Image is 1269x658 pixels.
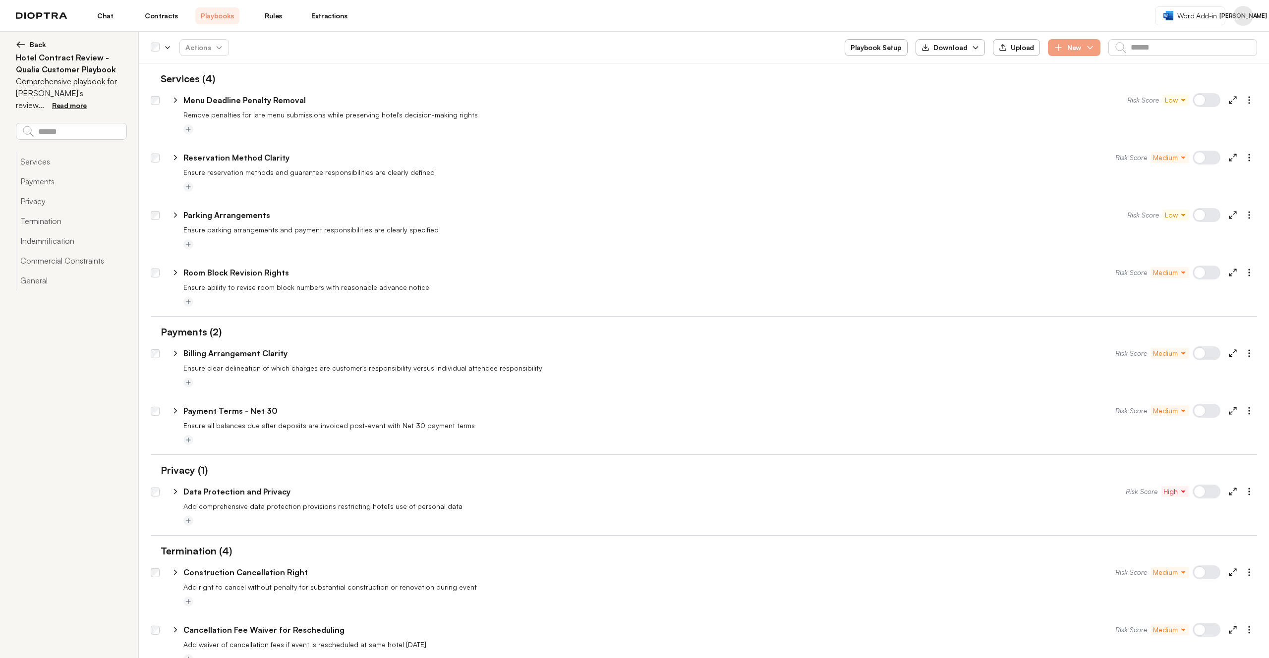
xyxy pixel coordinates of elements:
[1115,153,1147,163] span: Risk Score
[151,463,208,478] h1: Privacy (1)
[1115,348,1147,358] span: Risk Score
[1151,152,1189,163] button: Medium
[183,421,1257,431] p: Ensure all balances due after deposits are invoiced post-event with Net 30 payment terms
[916,39,985,56] button: Download
[16,231,126,251] button: Indemnification
[183,267,289,278] p: Room Block Revision Rights
[1151,624,1189,635] button: Medium
[1115,406,1147,416] span: Risk Score
[1115,625,1147,635] span: Risk Score
[1177,11,1217,21] span: Word Add-in
[16,191,126,211] button: Privacy
[183,516,193,526] button: Add tag
[16,271,126,290] button: General
[183,152,289,164] p: Reservation Method Clarity
[183,582,1257,592] p: Add right to cancel without penalty for substantial construction or renovation during event
[183,124,193,134] button: Add tag
[845,39,908,56] button: Playbook Setup
[83,7,127,24] a: Chat
[1233,6,1253,26] div: Jacques Arnoux
[183,182,193,192] button: Add tag
[1165,210,1187,220] span: Low
[179,39,229,56] button: Actions
[16,152,126,171] button: Services
[151,544,232,558] h1: Termination (4)
[1151,405,1189,416] button: Medium
[151,71,215,86] h1: Services (4)
[183,209,270,221] p: Parking Arrangements
[151,43,160,52] div: Select all
[183,378,193,387] button: Add tag
[1163,210,1189,220] button: Low
[183,167,1257,177] p: Ensure reservation methods and guarantee responsibilities are clearly defined
[999,43,1034,52] div: Upload
[1151,567,1189,578] button: Medium
[52,101,87,110] span: Read more
[195,7,239,24] a: Playbooks
[16,52,126,75] h2: Hotel Contract Review - Qualia Customer Playbook
[38,100,44,110] span: ...
[183,225,1257,235] p: Ensure parking arrangements and payment responsibilities are clearly specified
[151,325,222,339] h1: Payments (2)
[183,110,1257,120] p: Remove penalties for late menu submissions while preserving hotel's decision-making rights
[16,12,67,19] img: logo
[183,94,306,106] p: Menu Deadline Penalty Removal
[16,171,126,191] button: Payments
[1233,6,1253,26] button: Profile menu
[1153,153,1187,163] span: Medium
[1153,625,1187,635] span: Medium
[16,211,126,231] button: Termination
[183,282,1257,292] p: Ensure ability to revise room block numbers with reasonable advance notice
[183,239,193,249] button: Add tag
[16,75,126,111] p: Comprehensive playbook for [PERSON_NAME]'s review
[1153,348,1187,358] span: Medium
[1153,406,1187,416] span: Medium
[1163,487,1187,496] span: High
[993,39,1040,56] button: Upload
[1151,348,1189,359] button: Medium
[1219,12,1267,20] span: [PERSON_NAME]
[183,405,278,417] p: Payment Terms - Net 30
[1115,567,1147,577] span: Risk Score
[139,7,183,24] a: Contracts
[1115,268,1147,277] span: Risk Score
[30,40,46,50] span: Back
[183,624,345,636] p: Cancellation Fee Waiver for Rescheduling
[1155,6,1225,25] a: Word Add-in
[1127,210,1159,220] span: Risk Score
[183,297,193,307] button: Add tag
[183,486,290,497] p: Data Protection and Privacy
[183,566,308,578] p: Construction Cancellation Right
[251,7,295,24] a: Rules
[1163,11,1173,20] img: word
[307,7,351,24] a: Extractions
[922,43,968,53] div: Download
[1163,95,1189,106] button: Low
[183,501,1257,511] p: Add comprehensive data protection provisions restricting hotel's use of personal data
[183,363,1257,373] p: Ensure clear delineation of which charges are customer's responsibility versus individual attende...
[1153,268,1187,277] span: Medium
[1048,39,1100,56] button: New
[1151,267,1189,278] button: Medium
[1127,95,1159,105] span: Risk Score
[183,435,193,445] button: Add tag
[183,597,193,606] button: Add tag
[1126,487,1157,496] span: Risk Score
[1153,567,1187,577] span: Medium
[16,40,126,50] button: Back
[1161,486,1189,497] button: High
[16,40,26,50] img: left arrow
[183,347,288,359] p: Billing Arrangement Clarity
[177,39,231,56] span: Actions
[16,251,126,271] button: Commercial Constraints
[1165,95,1187,105] span: Low
[183,640,1257,650] p: Add waiver of cancellation fees if event is rescheduled at same hotel [DATE]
